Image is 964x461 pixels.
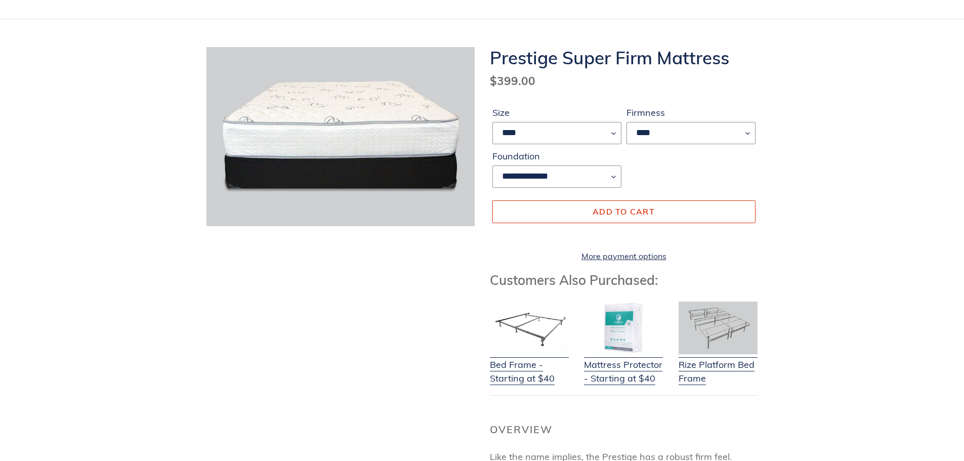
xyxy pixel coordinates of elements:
[584,345,663,385] a: Mattress Protector - Starting at $40
[626,106,756,119] label: Firmness
[490,272,758,288] h3: Customers Also Purchased:
[584,302,663,354] img: Mattress Protector
[492,149,621,163] label: Foundation
[679,302,758,354] img: Adjustable Base
[490,73,535,88] span: $399.00
[490,47,758,68] h1: Prestige Super Firm Mattress
[679,345,758,385] a: Rize Platform Bed Frame
[492,250,756,262] a: More payment options
[490,345,569,385] a: Bed Frame - Starting at $40
[492,200,756,223] button: Add to cart
[490,424,758,436] h2: Overview
[593,206,655,217] span: Add to cart
[490,302,569,354] img: Bed Frame
[492,106,621,119] label: Size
